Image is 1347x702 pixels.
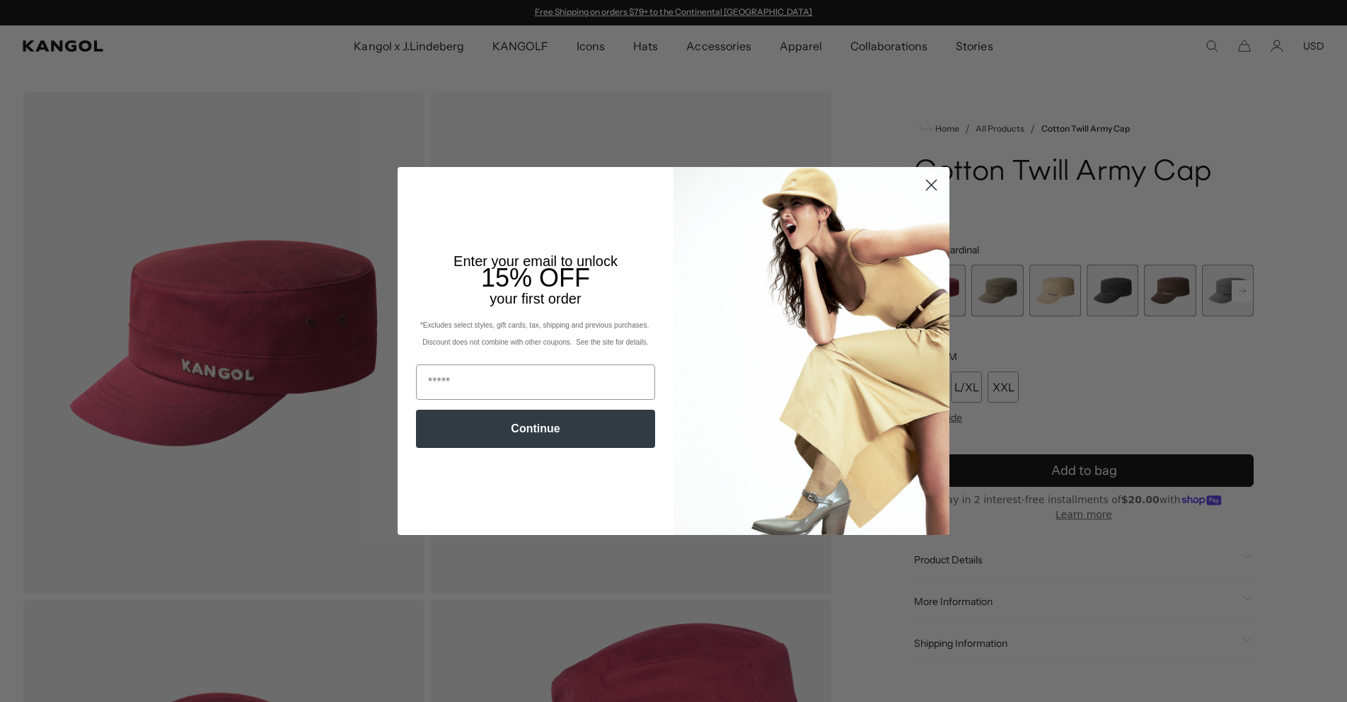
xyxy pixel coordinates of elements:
[416,410,655,448] button: Continue
[673,167,949,535] img: 93be19ad-e773-4382-80b9-c9d740c9197f.jpeg
[416,364,655,400] input: Email
[490,291,581,306] span: your first order
[919,173,944,197] button: Close dialog
[453,253,618,269] span: Enter your email to unlock
[481,263,590,292] span: 15% OFF
[420,321,651,346] span: *Excludes select styles, gift cards, tax, shipping and previous purchases. Discount does not comb...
